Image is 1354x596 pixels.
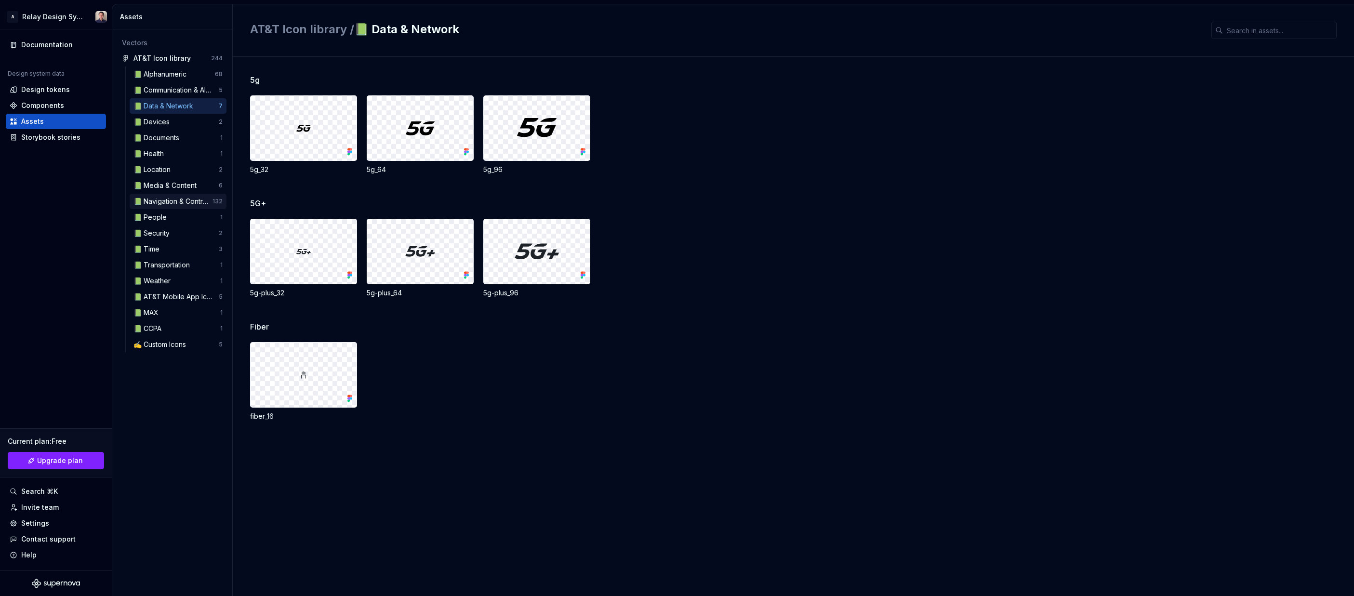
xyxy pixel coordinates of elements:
div: Contact support [21,534,76,544]
div: Design system data [8,70,65,78]
a: Storybook stories [6,130,106,145]
a: 📗 Data & Network7 [130,98,226,114]
a: 📗 Media & Content6 [130,178,226,193]
div: 2 [219,118,223,126]
div: AT&T Icon library [133,53,191,63]
div: Relay Design System [22,12,84,22]
a: AT&T Icon library244 [118,51,226,66]
div: 📗 Data & Network [133,101,197,111]
div: Design tokens [21,85,70,94]
input: Search in assets... [1223,22,1337,39]
a: Upgrade plan [8,452,104,469]
a: ✍️ Custom Icons5 [130,337,226,352]
div: 68 [215,70,223,78]
div: 5g_96 [483,165,590,174]
a: 📗 Documents1 [130,130,226,146]
a: 📗 Security2 [130,225,226,241]
button: Help [6,547,106,563]
a: Components [6,98,106,113]
div: 2 [219,166,223,173]
div: 📗 Time [133,244,163,254]
div: Components [21,101,64,110]
a: 📗 Health1 [130,146,226,161]
div: Settings [21,518,49,528]
div: 1 [220,325,223,332]
a: 📗 CCPA1 [130,321,226,336]
div: Help [21,550,37,560]
a: 📗 Weather1 [130,273,226,289]
div: 132 [212,198,223,205]
button: Contact support [6,531,106,547]
span: AT&T Icon library / [250,22,354,36]
div: 1 [220,150,223,158]
div: 244 [211,54,223,62]
div: 7 [219,102,223,110]
div: 1 [220,261,223,269]
div: 📗 Navigation & Controls [133,197,212,206]
a: 📗 Devices2 [130,114,226,130]
div: Search ⌘K [21,487,58,496]
div: 5g-plus_96 [483,288,590,298]
div: 📗 Security [133,228,173,238]
div: 3 [219,245,223,253]
a: Settings [6,516,106,531]
div: 📗 Communication & Alerts [133,85,219,95]
div: 📗 AT&T Mobile App Icons [133,292,219,302]
div: Assets [21,117,44,126]
span: Upgrade plan [37,456,83,465]
span: 5G+ [250,198,266,209]
a: Assets [6,114,106,129]
div: 📗 Alphanumeric [133,69,190,79]
div: 5 [219,293,223,301]
button: ARelay Design SystemBobby Tan [2,6,110,27]
div: 6 [219,182,223,189]
a: 📗 People1 [130,210,226,225]
div: Documentation [21,40,73,50]
div: 5 [219,341,223,348]
button: Search ⌘K [6,484,106,499]
div: 1 [220,309,223,317]
div: 5 [219,86,223,94]
div: Current plan : Free [8,437,104,446]
a: 📗 Communication & Alerts5 [130,82,226,98]
div: 📗 CCPA [133,324,165,333]
div: Assets [120,12,228,22]
div: 5g_64 [367,165,474,174]
a: Design tokens [6,82,106,97]
a: 📗 Alphanumeric68 [130,66,226,82]
div: 2 [219,229,223,237]
a: 📗 Transportation1 [130,257,226,273]
a: Documentation [6,37,106,53]
div: 📗 Devices [133,117,173,127]
div: 1 [220,134,223,142]
div: 📗 Documents [133,133,183,143]
div: 5g-plus_32 [250,288,357,298]
span: 5g [250,74,260,86]
div: A [7,11,18,23]
div: Storybook stories [21,132,80,142]
div: Invite team [21,503,59,512]
a: 📗 AT&T Mobile App Icons5 [130,289,226,305]
div: 1 [220,213,223,221]
div: 📗 Health [133,149,168,159]
h2: 📗 Data & Network [250,22,1200,37]
svg: Supernova Logo [32,579,80,588]
a: 📗 Navigation & Controls132 [130,194,226,209]
div: 📗 Location [133,165,174,174]
a: 📗 Location2 [130,162,226,177]
div: 📗 People [133,212,171,222]
div: 📗 Weather [133,276,174,286]
span: Fiber [250,321,269,332]
div: 📗 MAX [133,308,162,318]
div: 5g-plus_64 [367,288,474,298]
div: 5g_32 [250,165,357,174]
a: 📗 Time3 [130,241,226,257]
a: 📗 MAX1 [130,305,226,320]
div: 1 [220,277,223,285]
a: Invite team [6,500,106,515]
img: Bobby Tan [95,11,107,23]
div: fiber_16 [250,411,357,421]
div: Vectors [122,38,223,48]
div: 📗 Transportation [133,260,194,270]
